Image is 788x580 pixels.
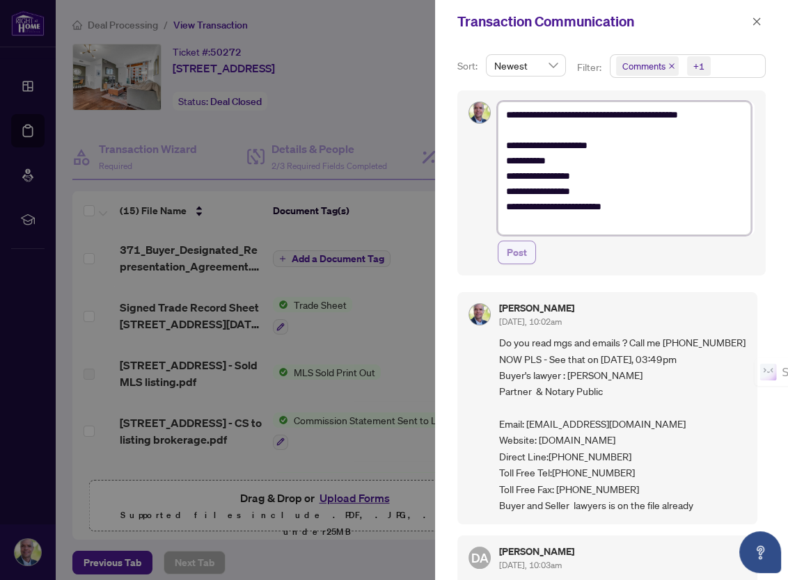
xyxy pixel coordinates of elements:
[457,58,480,74] p: Sort:
[499,316,562,327] span: [DATE], 10:02am
[668,63,675,70] span: close
[494,55,558,76] span: Newest
[622,59,665,73] span: Comments
[507,241,527,264] span: Post
[499,303,574,313] h5: [PERSON_NAME]
[457,11,748,32] div: Transaction Communication
[498,241,536,264] button: Post
[739,531,781,573] button: Open asap
[499,335,746,513] span: Do you read mgs and emails ? Call me [PHONE_NUMBER] NOW PLS - See that on [DATE], 03:49pm Buyer's...
[693,59,704,73] div: +1
[471,548,489,567] span: DA
[752,17,762,26] span: close
[469,304,490,325] img: Profile Icon
[499,547,574,556] h5: [PERSON_NAME]
[616,56,679,76] span: Comments
[577,60,604,75] p: Filter:
[499,560,562,570] span: [DATE], 10:03am
[469,102,490,123] img: Profile Icon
